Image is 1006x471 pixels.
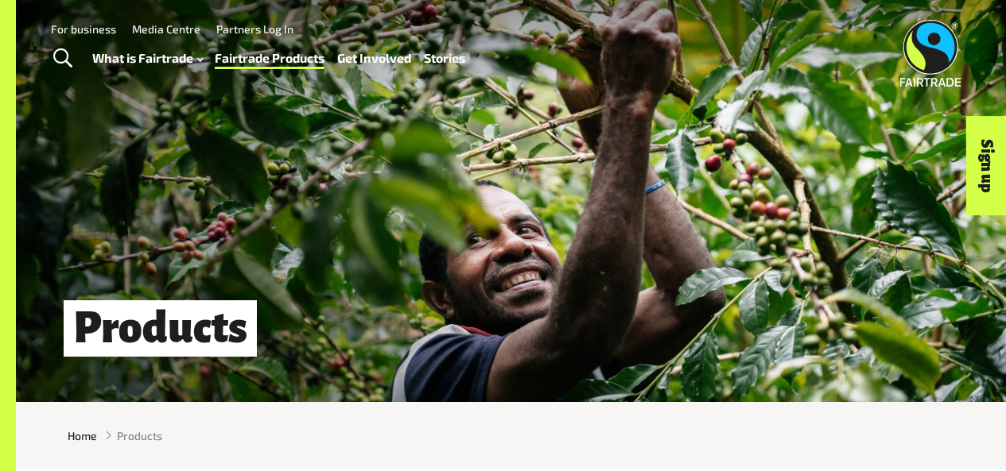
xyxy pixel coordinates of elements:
a: Fairtrade Products [215,47,324,69]
a: Home [68,427,97,444]
h1: Products [64,300,257,357]
span: Products [117,427,162,444]
a: Partners Log In [216,22,293,36]
a: Get Involved [337,47,411,69]
a: For business [51,22,116,36]
img: Fairtrade Australia New Zealand logo [900,20,961,87]
a: Toggle Search [43,39,82,79]
a: What is Fairtrade [92,47,203,69]
a: Stories [424,47,465,69]
a: Media Centre [132,22,200,36]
